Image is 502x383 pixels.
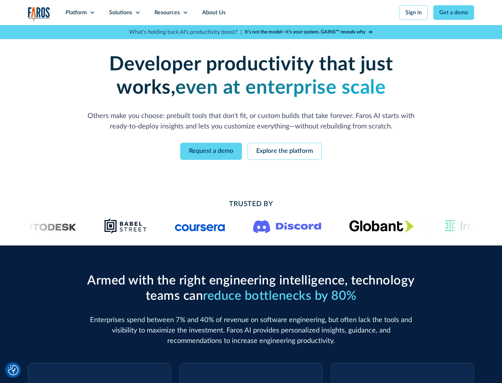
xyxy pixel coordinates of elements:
[8,365,18,375] img: Revisit consent button
[400,5,428,20] a: Sign in
[180,143,242,160] a: Request a demo
[8,365,18,375] button: Cookie Settings
[175,78,386,97] strong: even at enterprise scale
[245,30,365,34] strong: It’s not the model—it’s your system. GAINS™ reveals why
[28,7,50,21] a: home
[253,219,321,233] img: Logo of the communication platform Discord.
[84,315,418,346] p: Enterprises spend between 7% and 40% of revenue on software engineering, but often lack the tools...
[28,7,50,21] img: Logo of the analytics and reporting company Faros.
[109,55,393,97] strong: Developer productivity that just works,
[129,28,242,36] p: What's holding back AI's productivity boost? |
[349,220,414,233] img: Globant's logo
[109,8,132,17] div: Solutions
[175,220,225,232] img: Logo of the online learning platform Coursera.
[84,199,418,209] h2: Trusted By
[248,143,322,160] a: Explore the platform
[203,290,357,302] span: reduce bottlenecks by 80%
[66,8,87,17] div: Platform
[84,111,418,132] p: Others make you choose: prebuilt tools that don't fit, or custom builds that take forever. Faros ...
[84,273,418,303] h2: Armed with the right engineering intelligence, technology teams can
[154,8,180,17] div: Resources
[245,29,373,36] a: It’s not the model—it’s your system. GAINS™ reveals why
[104,218,147,234] img: Babel Street logo png
[433,5,474,20] a: Get a demo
